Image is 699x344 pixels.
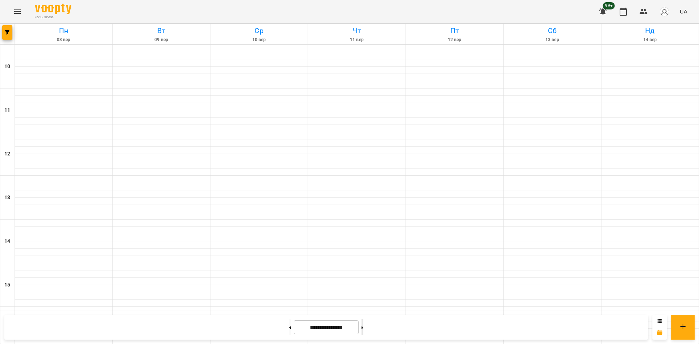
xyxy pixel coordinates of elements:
[603,25,698,36] h6: Нд
[35,15,71,20] span: For Business
[4,63,10,71] h6: 10
[16,25,111,36] h6: Пн
[114,36,209,43] h6: 09 вер
[35,4,71,14] img: Voopty Logo
[4,106,10,114] h6: 11
[212,25,307,36] h6: Ср
[212,36,307,43] h6: 10 вер
[4,194,10,202] h6: 13
[16,36,111,43] h6: 08 вер
[309,25,404,36] h6: Чт
[4,281,10,289] h6: 15
[407,25,502,36] h6: Пт
[603,2,615,9] span: 99+
[309,36,404,43] h6: 11 вер
[407,36,502,43] h6: 12 вер
[659,7,670,17] img: avatar_s.png
[680,8,687,15] span: UA
[505,36,600,43] h6: 13 вер
[9,3,26,20] button: Menu
[4,150,10,158] h6: 12
[4,237,10,245] h6: 14
[603,36,698,43] h6: 14 вер
[677,5,690,18] button: UA
[505,25,600,36] h6: Сб
[114,25,209,36] h6: Вт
